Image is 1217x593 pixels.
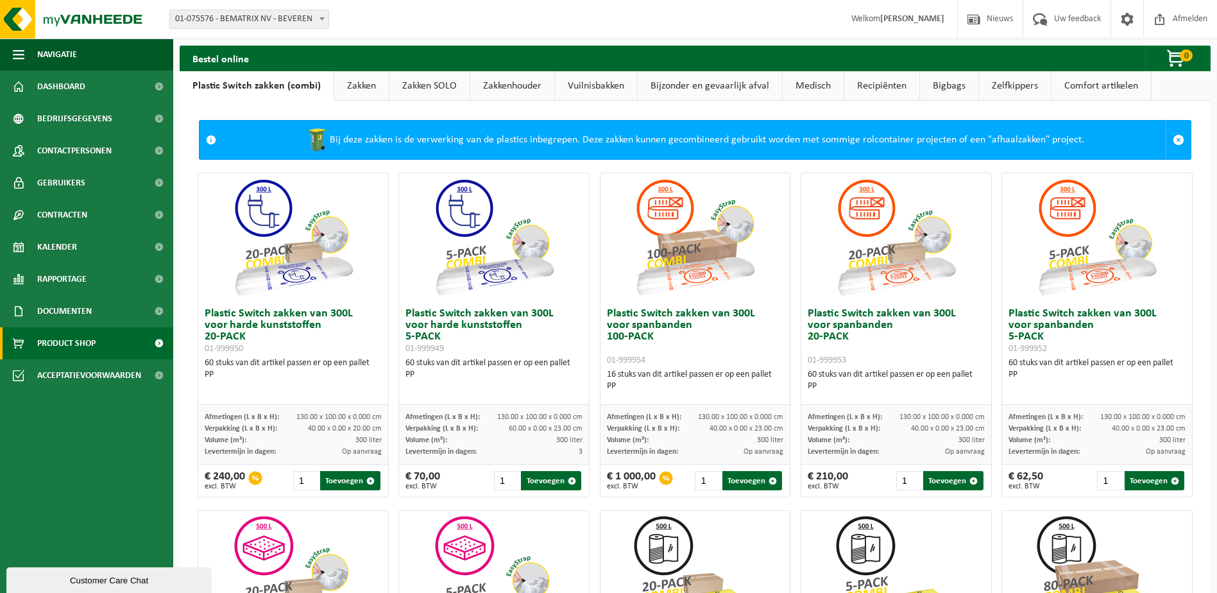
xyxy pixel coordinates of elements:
span: 40.00 x 0.00 x 20.00 cm [308,425,382,433]
a: Zakkenhouder [470,71,554,101]
h2: Bestel online [180,46,262,71]
span: Verpakking (L x B x H): [1008,425,1081,433]
div: € 70,00 [405,471,440,490]
span: Levertermijn in dagen: [607,448,678,456]
span: Op aanvraag [342,448,382,456]
div: PP [607,381,784,392]
span: Dashboard [37,71,85,103]
span: Volume (m³): [205,436,246,444]
span: 300 liter [958,436,985,444]
div: PP [1008,369,1186,381]
h3: Plastic Switch zakken van 300L voor spanbanden 5-PACK [1008,308,1186,354]
h3: Plastic Switch zakken van 300L voor spanbanden 20-PACK [808,308,985,366]
span: excl. BTW [405,483,440,490]
span: 130.00 x 100.00 x 0.000 cm [497,413,583,421]
span: Volume (m³): [405,436,447,444]
div: 60 stuks van dit artikel passen er op een pallet [205,357,382,381]
button: Toevoegen [722,471,782,490]
a: Plastic Switch zakken (combi) [180,71,334,101]
span: 01-075576 - BEMATRIX NV - BEVEREN [169,10,329,29]
a: Recipiënten [844,71,919,101]
span: Verpakking (L x B x H): [808,425,880,433]
span: Documenten [37,295,92,327]
a: Medisch [783,71,844,101]
span: excl. BTW [205,483,245,490]
h3: Plastic Switch zakken van 300L voor harde kunststoffen 5-PACK [405,308,583,354]
div: 60 stuks van dit artikel passen er op een pallet [1008,357,1186,381]
div: € 240,00 [205,471,245,490]
span: 01-999953 [808,356,846,365]
img: WB-0240-HPE-GN-50.png [304,127,330,153]
span: Afmetingen (L x B x H): [808,413,882,421]
div: PP [205,369,382,381]
span: 40.00 x 0.00 x 23.00 cm [911,425,985,433]
span: Volume (m³): [808,436,849,444]
span: Levertermijn in dagen: [405,448,477,456]
div: 60 stuks van dit artikel passen er op een pallet [808,369,985,392]
img: 01-999950 [229,173,357,302]
span: 300 liter [355,436,382,444]
div: € 62,50 [1008,471,1043,490]
img: 01-999953 [832,173,960,302]
div: Bij deze zakken is de verwerking van de plastics inbegrepen. Deze zakken kunnen gecombineerd gebr... [223,121,1166,159]
span: 40.00 x 0.00 x 23.00 cm [710,425,783,433]
span: 300 liter [1159,436,1186,444]
input: 1 [695,471,720,490]
span: Contactpersonen [37,135,112,167]
img: 01-999949 [430,173,558,302]
a: Zakken [334,71,389,101]
span: Op aanvraag [945,448,985,456]
span: excl. BTW [808,483,848,490]
span: Verpakking (L x B x H): [607,425,679,433]
div: € 210,00 [808,471,848,490]
span: 01-999949 [405,344,444,354]
a: Bigbags [920,71,978,101]
span: 130.00 x 100.00 x 0.000 cm [698,413,783,421]
a: Bijzonder en gevaarlijk afval [638,71,782,101]
div: 16 stuks van dit artikel passen er op een pallet [607,369,784,392]
span: 01-999952 [1008,344,1047,354]
span: excl. BTW [1008,483,1043,490]
span: 300 liter [556,436,583,444]
span: Levertermijn in dagen: [1008,448,1080,456]
button: Toevoegen [521,471,581,490]
span: 3 [579,448,583,456]
div: PP [405,369,583,381]
span: 01-999954 [607,356,645,365]
button: Toevoegen [1125,471,1184,490]
span: excl. BTW [607,483,656,490]
span: 130.00 x 100.00 x 0.000 cm [1100,413,1186,421]
a: Zelfkippers [979,71,1051,101]
span: 01-999950 [205,344,243,354]
span: Bedrijfsgegevens [37,103,112,135]
button: 0 [1145,46,1209,71]
span: Verpakking (L x B x H): [405,425,478,433]
span: 40.00 x 0.00 x 23.00 cm [1112,425,1186,433]
input: 1 [494,471,520,490]
input: 1 [293,471,319,490]
input: 1 [896,471,922,490]
span: Volume (m³): [1008,436,1050,444]
span: Op aanvraag [1146,448,1186,456]
span: Navigatie [37,39,77,71]
span: 130.00 x 100.00 x 0.000 cm [296,413,382,421]
span: Afmetingen (L x B x H): [205,413,279,421]
span: Volume (m³): [607,436,649,444]
button: Toevoegen [923,471,983,490]
a: Sluit melding [1166,121,1191,159]
iframe: chat widget [6,565,214,593]
span: Afmetingen (L x B x H): [1008,413,1083,421]
span: Afmetingen (L x B x H): [405,413,480,421]
span: 130.00 x 100.00 x 0.000 cm [899,413,985,421]
span: Product Shop [37,327,96,359]
img: 01-999954 [631,173,759,302]
span: 300 liter [757,436,783,444]
span: Gebruikers [37,167,85,199]
a: Comfort artikelen [1051,71,1151,101]
h3: Plastic Switch zakken van 300L voor spanbanden 100-PACK [607,308,784,366]
a: Zakken SOLO [389,71,470,101]
span: Contracten [37,199,87,231]
strong: [PERSON_NAME] [880,14,944,24]
button: Toevoegen [320,471,380,490]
